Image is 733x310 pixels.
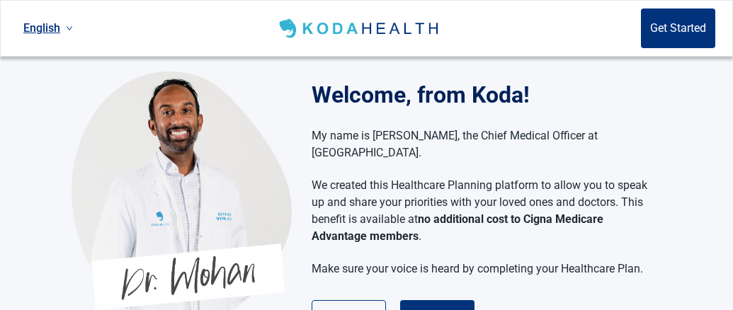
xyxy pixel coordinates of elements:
strong: no additional cost to Cigna Medicare Advantage members [312,212,603,243]
button: Get Started [641,8,715,48]
span: down [66,25,73,32]
a: Current language: English [18,16,79,40]
p: Make sure your voice is heard by completing your Healthcare Plan. [312,260,648,277]
h1: Welcome, from Koda! [312,78,662,112]
img: Koda Health [276,17,444,40]
p: We created this Healthcare Planning platform to allow you to speak up and share your priorities w... [312,177,648,245]
p: My name is [PERSON_NAME], the Chief Medical Officer at [GEOGRAPHIC_DATA]. [312,127,648,161]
